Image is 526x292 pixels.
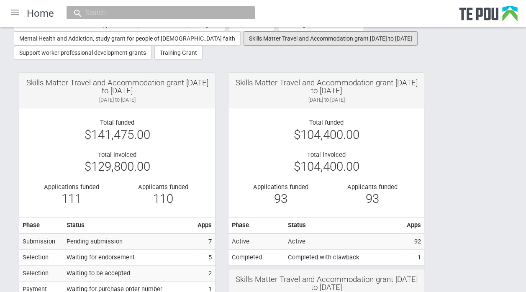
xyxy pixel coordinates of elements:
button: Skills Matter Travel and Accommodation grant [DATE] to [DATE] [244,31,418,46]
div: 110 [123,195,203,202]
div: Applications funded [32,183,111,191]
button: Support worker professional development grants [14,46,151,60]
td: Active [228,233,285,249]
div: 111 [32,195,111,202]
th: Apps [403,218,424,233]
div: Total funded [235,119,418,126]
td: Selection [19,266,63,282]
td: 92 [403,233,424,249]
div: Applications funded [241,183,320,191]
td: 2 [194,266,215,282]
th: Phase [19,218,63,233]
div: 93 [333,195,412,202]
div: $104,400.00 [235,163,418,170]
div: Skills Matter Travel and Accommodation grant [DATE] to [DATE] [235,79,418,95]
div: $104,400.00 [235,131,418,138]
th: Apps [194,218,215,233]
th: Status [285,218,403,233]
div: Total funded [26,119,209,126]
th: Phase [228,218,285,233]
button: Mental Health and Addiction, study grant for people of [DEMOGRAPHIC_DATA] faith [14,31,241,46]
div: Skills Matter Travel and Accommodation grant [DATE] to [DATE] [235,276,418,291]
td: 5 [194,250,215,266]
td: 7 [194,233,215,249]
td: 1 [403,250,424,265]
div: $141,475.00 [26,131,209,138]
div: 93 [241,195,320,202]
td: Completed with clawback [285,250,403,265]
div: $129,800.00 [26,163,209,170]
td: Submission [19,233,63,249]
td: Pending submission [63,233,194,249]
div: Total invoiced [235,151,418,159]
div: Total invoiced [26,151,209,159]
div: Applicants funded [333,183,412,191]
td: Active [285,233,403,249]
div: Skills Matter Travel and Accommodation grant [DATE] to [DATE] [26,79,209,95]
div: [DATE] to [DATE] [235,96,418,104]
div: [DATE] to [DATE] [26,96,209,104]
td: Waiting to be accepted [63,266,194,282]
td: Selection [19,250,63,266]
td: Completed [228,250,285,265]
input: Search [83,8,230,17]
td: Waiting for endorsement [63,250,194,266]
div: Applicants funded [123,183,203,191]
button: Training Grant [154,46,203,60]
th: Status [63,218,194,233]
